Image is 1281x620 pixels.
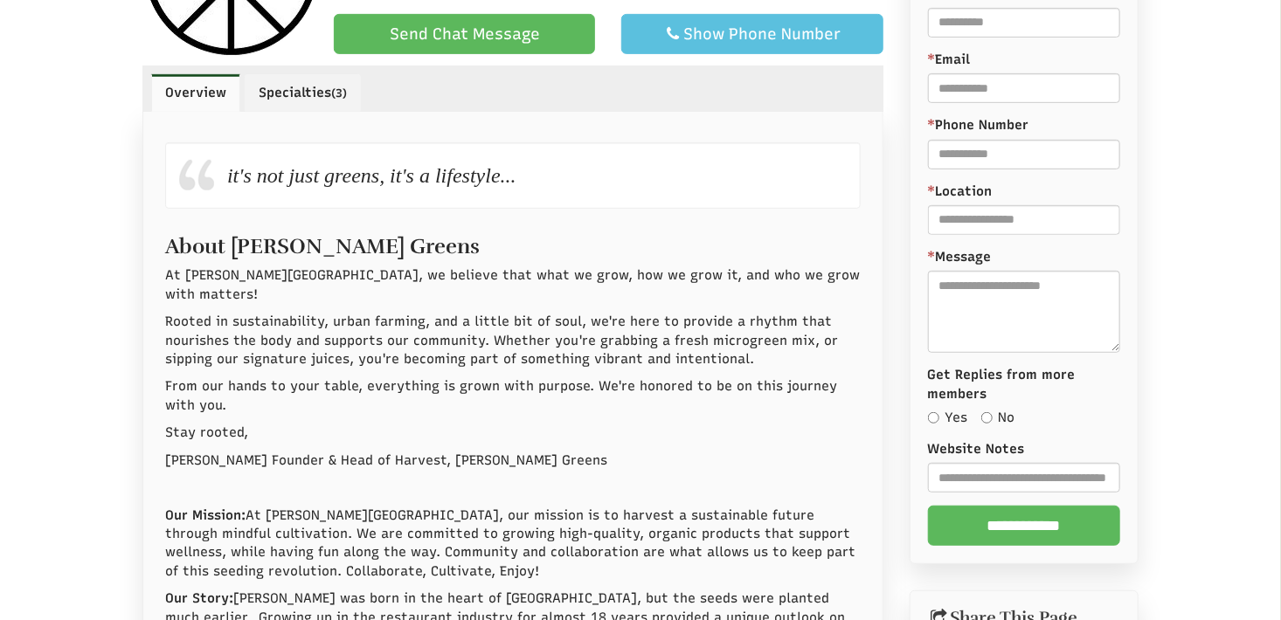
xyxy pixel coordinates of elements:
p: At [PERSON_NAME][GEOGRAPHIC_DATA], our mission is to harvest a sustainable future through mindful... [165,506,861,582]
a: Send Chat Message [334,14,595,54]
p: From our hands to your table, everything is grown with purpose. We're honored to be on this journ... [165,377,861,415]
label: Location [928,183,993,201]
h2: About [PERSON_NAME] Greens [165,226,861,258]
label: Message [928,248,1121,266]
strong: Our Story: [165,590,233,606]
input: Yes [928,412,939,424]
p: Stay rooted, [165,424,861,442]
label: No [981,409,1015,427]
ul: Profile Tabs [142,65,883,111]
small: (3) [331,86,347,100]
div: Show Phone Number [636,24,868,45]
p: [PERSON_NAME] Founder & Head of Harvest, [PERSON_NAME] Greens [165,451,861,470]
label: Get Replies from more members [928,366,1121,403]
input: No [981,412,993,424]
label: Phone Number [928,116,1121,134]
p: Rooted in sustainability, urban farming, and a little bit of soul, we're here to provide a rhythm... [165,313,861,369]
div: it's not just greens, it's a lifestyle... [165,142,861,209]
a: Specialties [245,74,361,111]
label: Yes [928,409,968,427]
p: At [PERSON_NAME][GEOGRAPHIC_DATA], we believe that what we grow, how we grow it, and who we grow ... [165,266,861,304]
label: Website Notes [928,440,1121,458]
strong: Our Mission: [165,507,246,523]
label: Email [928,51,1121,69]
a: Overview [151,74,240,111]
